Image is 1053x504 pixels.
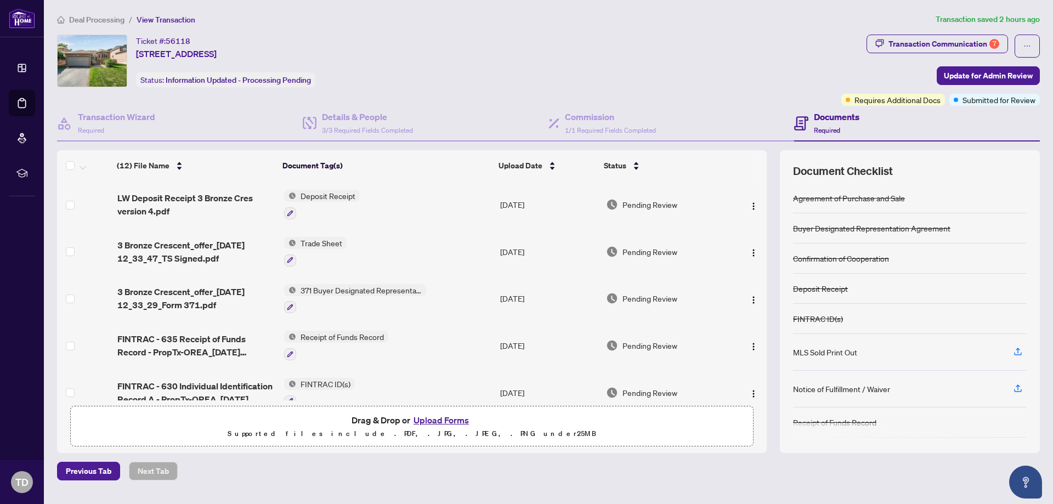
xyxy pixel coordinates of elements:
img: IMG-N12410663_1.jpg [58,35,127,87]
button: Previous Tab [57,462,120,480]
img: Logo [749,248,758,257]
img: Document Status [606,199,618,211]
span: 1/1 Required Fields Completed [565,126,656,134]
span: Drag & Drop orUpload FormsSupported files include .PDF, .JPG, .JPEG, .PNG under25MB [71,406,753,447]
span: Deal Processing [69,15,124,25]
span: TD [15,474,29,490]
img: Logo [749,389,758,398]
span: Required [814,126,840,134]
span: Pending Review [622,292,677,304]
span: Required [78,126,104,134]
span: Status [604,160,626,172]
span: FINTRAC ID(s) [296,378,355,390]
div: Status: [136,72,315,87]
td: [DATE] [496,228,602,275]
span: Requires Additional Docs [854,94,941,106]
span: [STREET_ADDRESS] [136,47,217,60]
span: Pending Review [622,387,677,399]
button: Status IconTrade Sheet [284,237,347,267]
div: Transaction Communication [888,35,999,53]
th: Upload Date [494,150,599,181]
article: Transaction saved 2 hours ago [936,13,1040,26]
img: Logo [749,296,758,304]
img: Status Icon [284,284,296,296]
button: Logo [745,196,762,213]
img: Document Status [606,339,618,352]
button: Status IconReceipt of Funds Record [284,331,388,360]
div: Buyer Designated Representation Agreement [793,222,950,234]
span: home [57,16,65,24]
span: (12) File Name [117,160,169,172]
h4: Details & People [322,110,413,123]
button: Transaction Communication7 [867,35,1008,53]
button: Next Tab [129,462,178,480]
th: Status [599,150,727,181]
li: / [129,13,132,26]
img: logo [9,8,35,29]
img: Logo [749,202,758,211]
button: Status IconFINTRAC ID(s) [284,378,355,407]
span: FINTRAC - 635 Receipt of Funds Record - PropTx-OREA_[DATE] 14_58_32.pdf [117,332,275,359]
span: Previous Tab [66,462,111,480]
td: [DATE] [496,181,602,228]
div: Agreement of Purchase and Sale [793,192,905,204]
button: Status IconDeposit Receipt [284,190,360,219]
img: Logo [749,342,758,351]
span: Receipt of Funds Record [296,331,388,343]
span: Information Updated - Processing Pending [166,75,311,85]
span: FINTRAC - 630 Individual Identification Record A - PropTx-OREA_[DATE] 15_09_54.pdf [117,380,275,406]
span: Pending Review [622,199,677,211]
td: [DATE] [496,275,602,322]
span: ellipsis [1023,42,1031,50]
img: Document Status [606,246,618,258]
span: 56118 [166,36,190,46]
span: Pending Review [622,339,677,352]
span: View Transaction [137,15,195,25]
button: Logo [745,290,762,307]
button: Logo [745,384,762,401]
button: Open asap [1009,466,1042,499]
span: Upload Date [499,160,542,172]
td: [DATE] [496,322,602,369]
button: Status Icon371 Buyer Designated Representation Agreement - Authority for Purchase or Lease [284,284,426,314]
h4: Commission [565,110,656,123]
button: Logo [745,243,762,261]
h4: Documents [814,110,859,123]
span: Submitted for Review [963,94,1035,106]
span: 3 Bronze Crescent_offer_[DATE] 12_33_29_Form 371.pdf [117,285,275,312]
span: 3/3 Required Fields Completed [322,126,413,134]
th: Document Tag(s) [278,150,495,181]
button: Logo [745,337,762,354]
div: 7 [989,39,999,49]
span: Trade Sheet [296,237,347,249]
button: Update for Admin Review [937,66,1040,85]
p: Supported files include .PDF, .JPG, .JPEG, .PNG under 25 MB [77,427,746,440]
div: Notice of Fulfillment / Waiver [793,383,890,395]
td: [DATE] [496,369,602,416]
div: Deposit Receipt [793,282,848,295]
span: Update for Admin Review [944,67,1033,84]
img: Status Icon [284,190,296,202]
span: Document Checklist [793,163,893,179]
img: Status Icon [284,331,296,343]
div: MLS Sold Print Out [793,346,857,358]
span: LW Deposit Receipt 3 Bronze Cres version 4.pdf [117,191,275,218]
div: FINTRAC ID(s) [793,313,843,325]
img: Status Icon [284,237,296,249]
button: Upload Forms [410,413,472,427]
img: Document Status [606,387,618,399]
th: (12) File Name [112,150,278,181]
span: 3 Bronze Crescent_offer_[DATE] 12_33_47_TS Signed.pdf [117,239,275,265]
div: Confirmation of Cooperation [793,252,889,264]
img: Document Status [606,292,618,304]
span: Drag & Drop or [352,413,472,427]
div: Receipt of Funds Record [793,416,876,428]
h4: Transaction Wizard [78,110,155,123]
span: Deposit Receipt [296,190,360,202]
div: Ticket #: [136,35,190,47]
span: Pending Review [622,246,677,258]
img: Status Icon [284,378,296,390]
span: 371 Buyer Designated Representation Agreement - Authority for Purchase or Lease [296,284,426,296]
